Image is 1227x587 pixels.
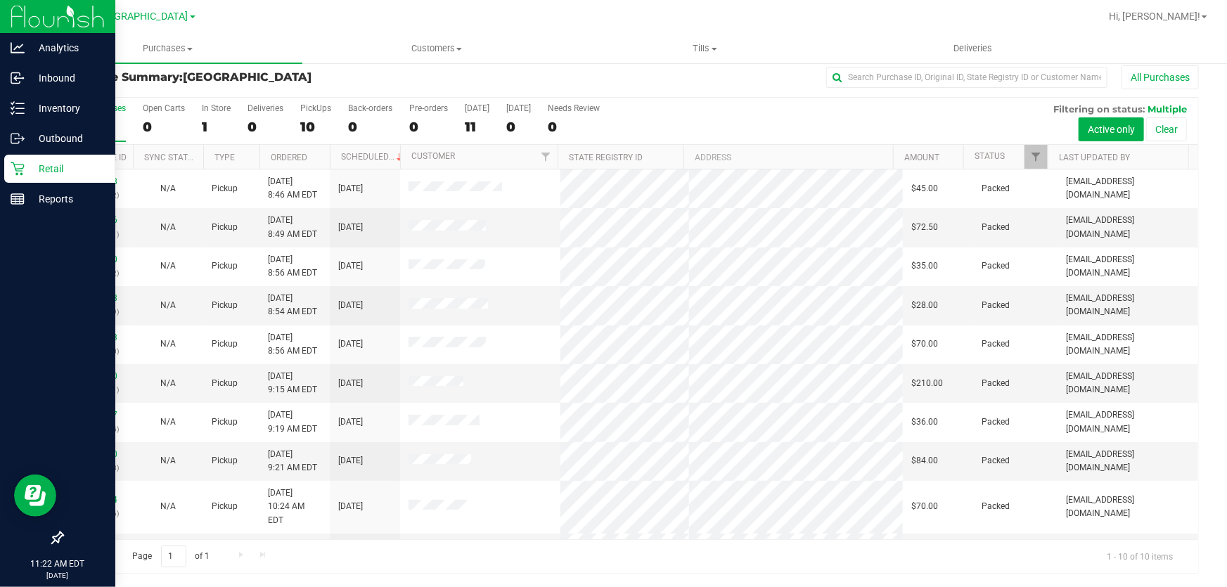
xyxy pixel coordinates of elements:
div: 10 [300,119,331,135]
button: N/A [160,299,176,312]
span: [DATE] 8:49 AM EDT [268,214,317,240]
div: Open Carts [143,103,185,113]
a: Amount [904,153,939,162]
inline-svg: Retail [11,162,25,176]
span: [GEOGRAPHIC_DATA] [183,70,311,84]
span: [EMAIL_ADDRESS][DOMAIN_NAME] [1066,292,1190,318]
a: Filter [534,145,558,169]
span: [DATE] [338,337,363,351]
a: Sync Status [144,153,198,162]
span: $35.00 [911,259,938,273]
span: [DATE] [338,221,363,234]
div: Deliveries [248,103,283,113]
span: [GEOGRAPHIC_DATA] [92,11,188,22]
div: 0 [409,119,448,135]
span: $45.00 [911,182,938,195]
button: N/A [160,377,176,390]
div: [DATE] [465,103,489,113]
span: $28.00 [911,299,938,312]
span: [DATE] [338,259,363,273]
span: Not Applicable [160,456,176,465]
div: [DATE] [506,103,531,113]
div: In Store [202,103,231,113]
span: [DATE] [338,182,363,195]
span: $84.00 [911,454,938,467]
span: $36.00 [911,415,938,429]
span: Not Applicable [160,378,176,388]
span: [DATE] 10:24 AM EDT [268,486,321,527]
span: [EMAIL_ADDRESS][DOMAIN_NAME] [1066,331,1190,358]
a: Type [214,153,235,162]
span: Not Applicable [160,339,176,349]
span: Pickup [212,259,238,273]
span: Page of 1 [120,546,221,567]
span: $70.00 [911,500,938,513]
span: [EMAIL_ADDRESS][DOMAIN_NAME] [1066,175,1190,202]
span: Packed [982,182,1010,195]
button: N/A [160,415,176,429]
inline-svg: Analytics [11,41,25,55]
span: [DATE] 8:56 AM EDT [268,331,317,358]
span: Pickup [212,500,238,513]
h3: Purchase Summary: [62,71,441,84]
span: [EMAIL_ADDRESS][DOMAIN_NAME] [1066,214,1190,240]
div: PickUps [300,103,331,113]
th: Address [683,145,893,169]
span: Pickup [212,415,238,429]
div: Needs Review [548,103,600,113]
span: [EMAIL_ADDRESS][DOMAIN_NAME] [1066,448,1190,475]
span: [DATE] 9:21 AM EDT [268,448,317,475]
span: $210.00 [911,377,943,390]
span: [DATE] [338,500,363,513]
button: All Purchases [1122,65,1199,89]
span: 1 - 10 of 10 items [1096,546,1184,567]
span: Not Applicable [160,300,176,310]
input: 1 [161,546,186,567]
span: Multiple [1148,103,1187,115]
span: Not Applicable [160,261,176,271]
a: Deliveries [839,34,1107,63]
a: Ordered [271,153,307,162]
inline-svg: Inbound [11,71,25,85]
span: Not Applicable [160,501,176,511]
span: Packed [982,377,1010,390]
a: Tills [571,34,840,63]
a: Status [975,151,1005,161]
span: [DATE] 8:54 AM EDT [268,292,317,318]
inline-svg: Inventory [11,101,25,115]
span: Purchases [34,42,302,55]
p: Inbound [25,70,109,86]
div: 0 [548,119,600,135]
a: Purchases [34,34,302,63]
span: $70.00 [911,337,938,351]
button: Clear [1146,117,1187,141]
p: Reports [25,191,109,207]
p: Analytics [25,39,109,56]
span: Packed [982,415,1010,429]
div: 0 [348,119,392,135]
p: Inventory [25,100,109,117]
span: [DATE] 8:56 AM EDT [268,253,317,280]
button: N/A [160,259,176,273]
span: Not Applicable [160,222,176,232]
button: N/A [160,337,176,351]
span: Pickup [212,454,238,467]
a: Last Updated By [1059,153,1130,162]
div: 11 [465,119,489,135]
span: Not Applicable [160,417,176,427]
span: [DATE] [338,415,363,429]
p: 11:22 AM EDT [6,557,109,570]
span: [DATE] [338,454,363,467]
inline-svg: Outbound [11,131,25,146]
span: [DATE] 9:15 AM EDT [268,370,317,396]
div: 0 [143,119,185,135]
button: N/A [160,500,176,513]
span: [DATE] [338,377,363,390]
inline-svg: Reports [11,192,25,206]
p: Retail [25,160,109,177]
span: Pickup [212,221,238,234]
a: Customers [302,34,571,63]
p: Outbound [25,130,109,147]
div: Pre-orders [409,103,448,113]
span: Packed [982,337,1010,351]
